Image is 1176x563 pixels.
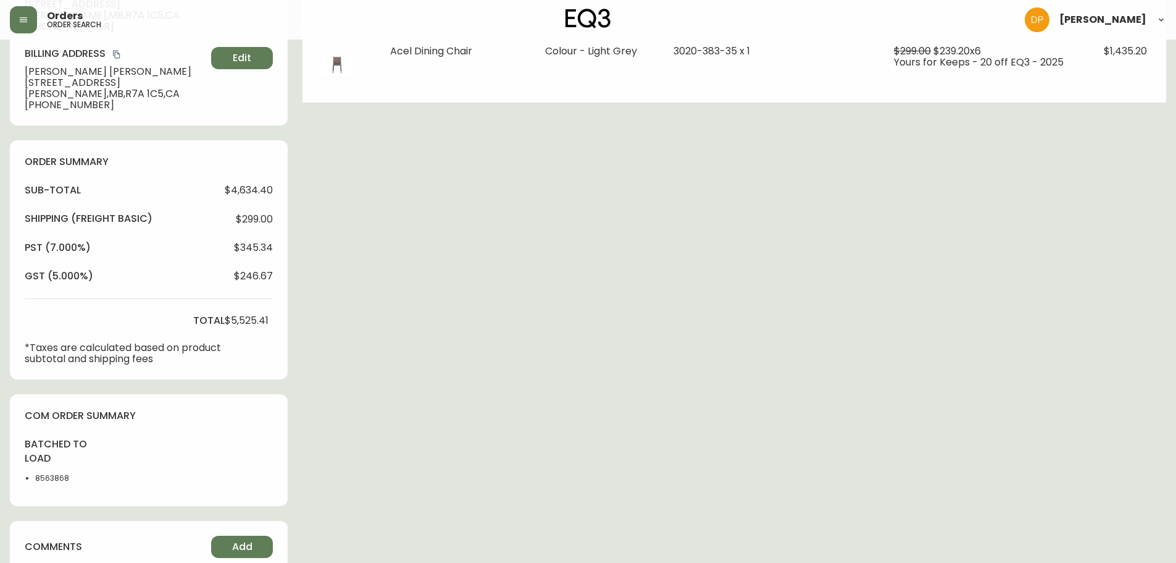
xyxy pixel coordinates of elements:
[1104,44,1147,58] span: $1,435.20
[317,46,357,85] img: 3020-383-MC-400-1-ckfdje7ih6frt0186ab83kpbt.jpg
[236,214,273,225] span: $299.00
[25,342,225,365] p: *Taxes are calculated based on product subtotal and shipping fees
[193,314,225,328] h4: total
[1025,7,1049,32] img: b0154ba12ae69382d64d2f3159806b19
[232,540,252,554] span: Add
[673,44,750,58] span: 3020-383-35 x 1
[47,11,83,21] span: Orders
[390,44,472,58] span: Acel Dining Chair
[225,315,269,326] span: $5,525.41
[25,77,206,88] span: [STREET_ADDRESS]
[25,88,206,99] span: [PERSON_NAME] , MB , R7A 1C5 , CA
[25,47,206,61] h4: Billing Address
[25,99,206,111] span: [PHONE_NUMBER]
[565,9,611,28] img: logo
[545,46,644,57] li: Colour - Light Grey
[894,44,931,58] span: $299.00
[25,438,98,465] h4: batched to load
[111,48,123,61] button: copy
[25,212,152,226] h4: Shipping ( Freight Basic )
[47,21,101,28] h5: order search
[233,51,251,65] span: Edit
[933,44,981,58] span: $239.20 x 6
[25,540,82,554] h4: comments
[25,241,91,255] h4: pst (7.000%)
[234,271,273,282] span: $246.67
[25,66,206,77] span: [PERSON_NAME] [PERSON_NAME]
[25,184,81,197] h4: sub-total
[211,47,273,69] button: Edit
[234,242,273,253] span: $345.34
[1059,15,1146,25] span: [PERSON_NAME]
[211,536,273,558] button: Add
[25,269,93,283] h4: gst (5.000%)
[225,185,273,196] span: $4,634.40
[25,155,273,169] h4: order summary
[35,473,98,484] li: 8563868
[25,409,273,423] h4: com order summary
[894,55,1064,69] span: Yours for Keeps - 20 off EQ3 - 2025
